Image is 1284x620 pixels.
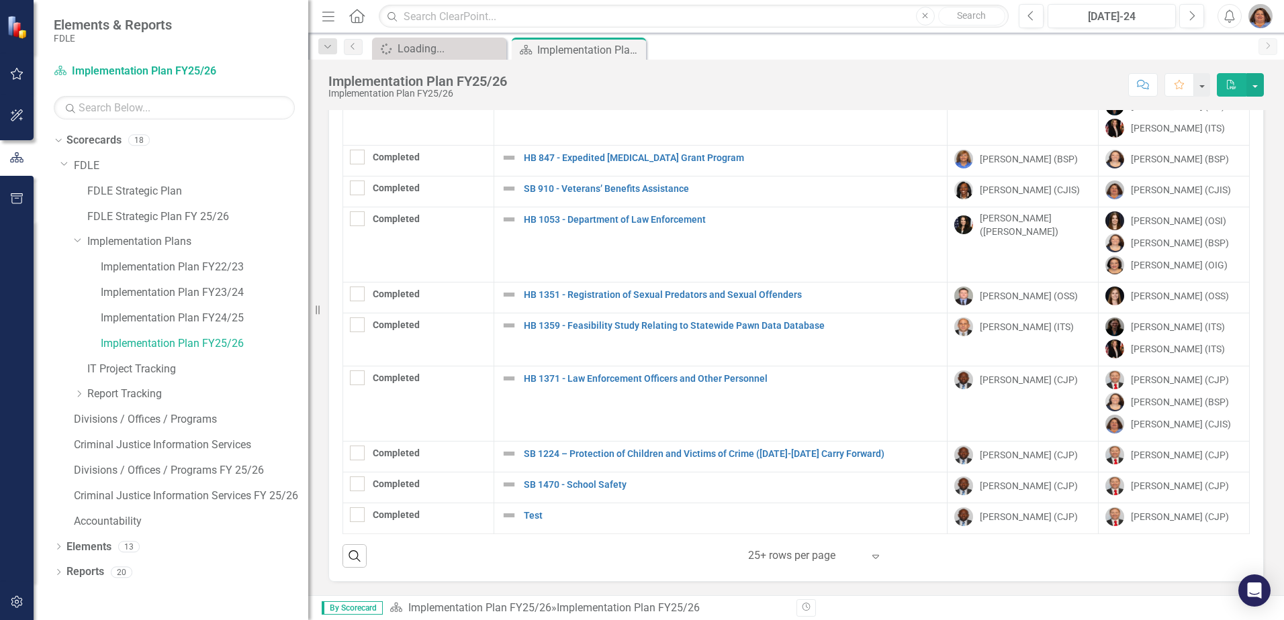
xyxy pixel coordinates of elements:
div: [PERSON_NAME] (CJP) [980,479,1078,493]
td: Double-Click to Edit [1099,503,1250,534]
div: [PERSON_NAME] (CJP) [980,448,1078,462]
img: Joey Hornsby [954,317,973,336]
td: Double-Click to Edit [1099,207,1250,282]
a: SB 1224 – Protection of Children and Victims of Crime ([DATE]-[DATE] Carry Forward) [524,449,940,459]
img: Not Defined [501,446,517,462]
img: Nancy Verhine [1105,256,1124,274]
a: IT Project Tracking [87,362,308,377]
a: HB 847 - Expedited [MEDICAL_DATA] Grant Program [524,153,940,163]
img: Nicole Howard [1105,317,1124,336]
a: Loading... [375,40,503,57]
a: HB 1359 - Feasibility Study Relating to Statewide Pawn Data Database [524,321,940,331]
div: » [389,601,786,616]
a: Criminal Justice Information Services FY 25/26 [74,488,308,504]
img: Elizabeth Martin [1105,393,1124,411]
td: Double-Click to Edit [343,472,494,503]
div: [PERSON_NAME] (CJP) [1131,510,1229,523]
div: Loading... [398,40,503,57]
div: [PERSON_NAME] (BSP) [1131,395,1229,409]
td: Double-Click to Edit [1099,366,1250,442]
img: Chad Brown [954,507,973,526]
img: Chad Brown [954,476,973,495]
img: Erica Wolaver [1105,340,1124,358]
div: [PERSON_NAME] (OSS) [980,289,1078,303]
div: [PERSON_NAME] (CJP) [1131,373,1229,386]
a: SB 910 - Veterans’ Benefits Assistance [524,184,940,194]
img: Elizabeth Martin [1105,150,1124,168]
img: Brett Kirkland [1105,370,1124,389]
div: [PERSON_NAME] (CJIS) [1131,417,1231,431]
a: Test [524,511,940,521]
td: Double-Click to Edit [1099,442,1250,472]
a: Implementation Plan FY24/25 [101,311,308,326]
div: [PERSON_NAME] ([PERSON_NAME]) [980,211,1091,238]
img: Elizabeth Martin [1105,234,1124,252]
img: Brett Kirkland [1105,476,1124,495]
a: Implementation Plans [87,234,308,250]
img: Rachel Truxell [1105,415,1124,433]
td: Double-Click to Edit [1099,472,1250,503]
td: Double-Click to Edit Right Click for Context Menu [494,313,948,366]
td: Double-Click to Edit [948,176,1099,207]
div: [PERSON_NAME] (BSP) [1131,236,1229,250]
img: Brett Kirkland [1105,446,1124,464]
img: Not Defined [501,287,517,303]
img: Brett Kirkland [1105,507,1124,526]
img: Not Defined [501,211,517,227]
td: Double-Click to Edit [343,503,494,534]
div: [PERSON_NAME] (CJP) [980,373,1078,386]
img: Not Defined [501,317,517,333]
td: Double-Click to Edit [343,282,494,313]
input: Search ClearPoint... [379,5,1009,28]
td: Double-Click to Edit [343,313,494,366]
a: FDLE Strategic Plan [87,184,308,199]
a: Implementation Plan FY25/26 [408,601,551,614]
div: 13 [118,541,140,552]
input: Search Below... [54,96,295,119]
div: [PERSON_NAME] (CJP) [980,510,1078,523]
small: FDLE [54,33,172,44]
a: Implementation Plan FY25/26 [101,336,308,352]
button: [DATE]-24 [1048,4,1176,28]
td: Double-Click to Edit [343,442,494,472]
a: HB 1351 - Registration of Sexual Predators and Sexual Offenders [524,290,940,300]
td: Double-Click to Edit [343,146,494,176]
img: Chad Brown [954,446,973,464]
div: 20 [111,566,132,578]
div: Open Intercom Messenger [1238,574,1271,607]
div: [DATE]-24 [1052,9,1171,25]
img: Bobbie Smith [954,215,973,234]
a: Divisions / Offices / Programs FY 25/26 [74,463,308,478]
a: Elements [66,539,111,555]
a: Divisions / Offices / Programs [74,412,308,427]
img: Lucy Saunders [954,180,973,199]
div: [PERSON_NAME] (BSP) [1131,152,1229,166]
td: Double-Click to Edit Right Click for Context Menu [494,176,948,207]
div: [PERSON_NAME] (ITS) [1131,320,1225,333]
img: Not Defined [501,370,517,386]
td: Double-Click to Edit [343,207,494,282]
span: Search [957,10,986,21]
img: Not Defined [501,507,517,523]
img: Sharon Wester [954,150,973,168]
img: Rachel Truxell [1105,180,1124,199]
td: Double-Click to Edit Right Click for Context Menu [494,207,948,282]
a: FDLE [74,158,308,174]
td: Double-Click to Edit Right Click for Context Menu [494,366,948,442]
div: [PERSON_NAME] (CJIS) [980,183,1080,197]
img: Erica Wolaver [1105,119,1124,138]
div: [PERSON_NAME] (CJP) [1131,479,1229,493]
div: Implementation Plan FY25/26 [537,42,643,58]
td: Double-Click to Edit [1099,313,1250,366]
td: Double-Click to Edit [948,442,1099,472]
td: Double-Click to Edit [343,366,494,442]
button: Search [938,7,1005,25]
td: Double-Click to Edit [948,472,1099,503]
div: [PERSON_NAME] (ITS) [1131,342,1225,356]
img: Rachel Truxell [1248,4,1273,28]
img: Jeffrey Watson [954,287,973,305]
img: Not Defined [501,150,517,166]
td: Double-Click to Edit [948,313,1099,366]
td: Double-Click to Edit Right Click for Context Menu [494,503,948,534]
